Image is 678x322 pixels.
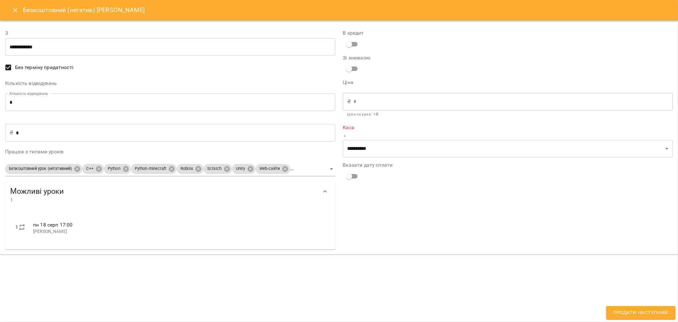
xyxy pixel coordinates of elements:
label: Каса [343,125,673,130]
label: Працює з типами уроків [5,149,335,154]
span: Продати наступний [613,309,668,317]
label: 1 [15,223,18,231]
span: пн 18 серп 17:00 [33,222,72,228]
label: З [5,31,335,36]
p: ₴ [10,129,13,136]
span: Без терміну придатності [15,64,73,71]
label: Ціна [343,80,673,85]
label: Кількість відвідувань [5,81,335,86]
label: Вказати дату сплати [343,163,673,168]
button: Show more [318,184,333,199]
div: Спліт-урок (для сімей) [290,164,347,174]
span: Roblox [177,166,197,172]
div: Python [104,164,131,174]
span: Безкоштовний урок (негативний) [5,166,76,172]
span: Unity [232,166,249,172]
span: Можливі уроки [10,186,318,196]
button: Close [8,3,23,18]
div: Web-сайти [256,164,290,174]
span: 1 [10,196,318,204]
div: Безкоштовний урок (негативний)C++PythonPython-minecraftRobloxScratchUnityWeb-сайтиСпліт-урок (для... [5,162,335,176]
div: Roblox [177,164,203,174]
label: В кредит [343,31,673,36]
p: ₴ [347,98,351,105]
span: C++ [82,166,97,172]
p: [PERSON_NAME] [33,228,325,235]
b: Ціна за урок : 1 ₴ [347,112,379,116]
label: Зі знижкою [343,55,453,60]
div: Unity [232,164,256,174]
span: Python [104,166,124,172]
div: Безкоштовний урок (негативний) [5,164,82,174]
div: Scratch [203,164,232,174]
span: Python-minecraft [131,166,170,172]
span: Scratch [203,166,225,172]
span: Web-сайти [256,166,284,172]
div: Python-minecraft [131,164,177,174]
div: C++ [82,164,104,174]
span: Спліт-урок (для сімей) [290,166,340,172]
h6: Безкоштовний (негатив) [PERSON_NAME] [23,5,145,15]
button: Продати наступний [606,306,675,319]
